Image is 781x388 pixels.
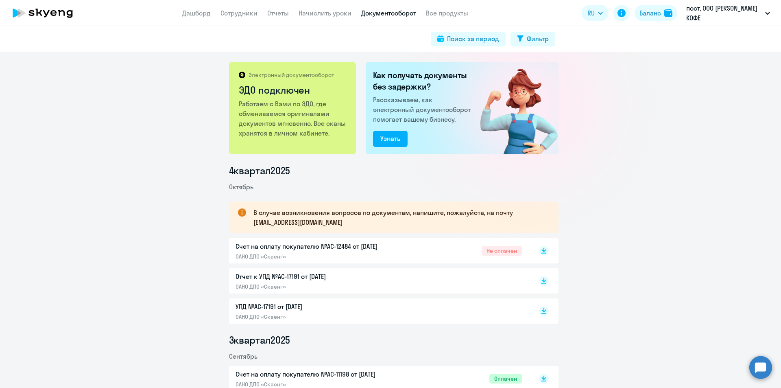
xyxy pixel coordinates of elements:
[380,134,400,143] div: Узнать
[239,83,347,96] h2: ЭДО подключен
[236,302,522,320] a: УПД №AC-17191 от [DATE]ОАНО ДПО «Скаенг»
[489,374,522,384] span: Оплачен
[236,272,406,281] p: Отчет к УПД №AC-17191 от [DATE]
[686,3,762,23] p: пост, ООО [PERSON_NAME] КОФЕ
[229,352,257,360] span: Сентябрь
[236,313,406,320] p: ОАНО ДПО «Скаенг»
[587,8,595,18] span: RU
[639,8,661,18] div: Баланс
[635,5,677,21] button: Балансbalance
[236,241,522,260] a: Счет на оплату покупателю №AC-12484 от [DATE]ОАНО ДПО «Скаенг»Не оплачен
[236,283,406,290] p: ОАНО ДПО «Скаенг»
[249,71,334,79] p: Электронный документооборот
[229,183,253,191] span: Октябрь
[239,99,347,138] p: Работаем с Вами по ЭДО, где обмениваемся оригиналами документов мгновенно. Все сканы хранятся в л...
[373,95,474,124] p: Рассказываем, как электронный документооборот помогает вашему бизнесу.
[527,34,549,44] div: Фильтр
[361,9,416,17] a: Документооборот
[431,32,506,46] button: Поиск за период
[236,241,406,251] p: Счет на оплату покупателю №AC-12484 от [DATE]
[426,9,468,17] a: Все продукты
[482,246,522,256] span: Не оплачен
[299,9,351,17] a: Начислить уроки
[236,369,406,379] p: Счет на оплату покупателю №AC-11198 от [DATE]
[236,253,406,260] p: ОАНО ДПО «Скаенг»
[182,9,211,17] a: Дашборд
[267,9,289,17] a: Отчеты
[467,62,558,154] img: connected
[373,70,474,92] h2: Как получать документы без задержки?
[229,164,558,177] li: 4 квартал 2025
[582,5,609,21] button: RU
[682,3,774,23] button: пост, ООО [PERSON_NAME] КОФЕ
[229,333,558,346] li: 3 квартал 2025
[373,131,408,147] button: Узнать
[253,208,544,227] p: В случае возникновения вопросов по документам, напишите, пожалуйста, на почту [EMAIL_ADDRESS][DOM...
[220,9,257,17] a: Сотрудники
[236,272,522,290] a: Отчет к УПД №AC-17191 от [DATE]ОАНО ДПО «Скаенг»
[236,369,522,388] a: Счет на оплату покупателю №AC-11198 от [DATE]ОАНО ДПО «Скаенг»Оплачен
[236,381,406,388] p: ОАНО ДПО «Скаенг»
[664,9,672,17] img: balance
[447,34,499,44] div: Поиск за период
[236,302,406,311] p: УПД №AC-17191 от [DATE]
[510,32,555,46] button: Фильтр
